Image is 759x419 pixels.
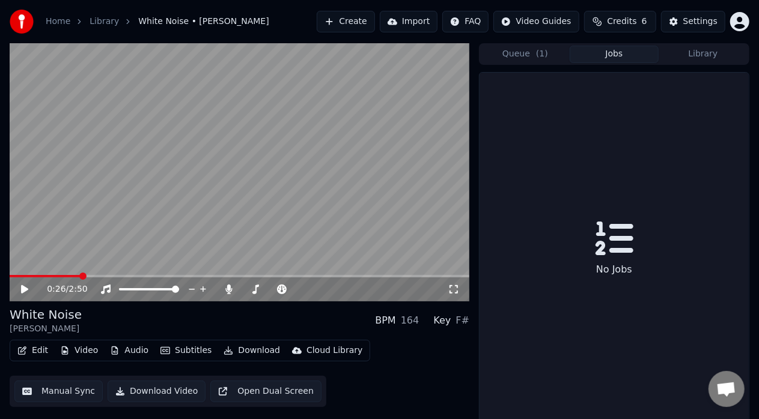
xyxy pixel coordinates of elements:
div: F# [456,313,469,328]
button: Settings [661,11,725,32]
button: Queue [481,46,570,63]
button: FAQ [442,11,489,32]
div: BPM [375,313,395,328]
button: Import [380,11,437,32]
button: Video [55,342,103,359]
div: No Jobs [591,258,637,282]
div: White Noise [10,306,82,323]
button: Download [219,342,285,359]
button: Create [317,11,375,32]
div: 164 [401,313,419,328]
button: Jobs [570,46,659,63]
button: Credits6 [584,11,656,32]
button: Video Guides [493,11,579,32]
button: Open Dual Screen [210,381,322,402]
nav: breadcrumb [46,16,269,28]
button: Library [659,46,748,63]
span: White Noise • [PERSON_NAME] [138,16,269,28]
div: Cloud Library [306,345,362,357]
button: Manual Sync [14,381,103,402]
span: ( 1 ) [536,48,548,60]
div: Key [433,313,451,328]
button: Download Video [108,381,206,402]
span: 0:26 [47,283,66,295]
span: 2:50 [69,283,87,295]
div: Settings [683,16,718,28]
span: 6 [642,16,647,28]
a: Home [46,16,70,28]
img: youka [10,10,34,34]
button: Audio [105,342,153,359]
button: Edit [13,342,53,359]
span: Credits [607,16,636,28]
div: / [47,283,76,295]
button: Subtitles [156,342,216,359]
a: Library [90,16,119,28]
div: Open chat [709,371,745,407]
div: [PERSON_NAME] [10,323,82,335]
